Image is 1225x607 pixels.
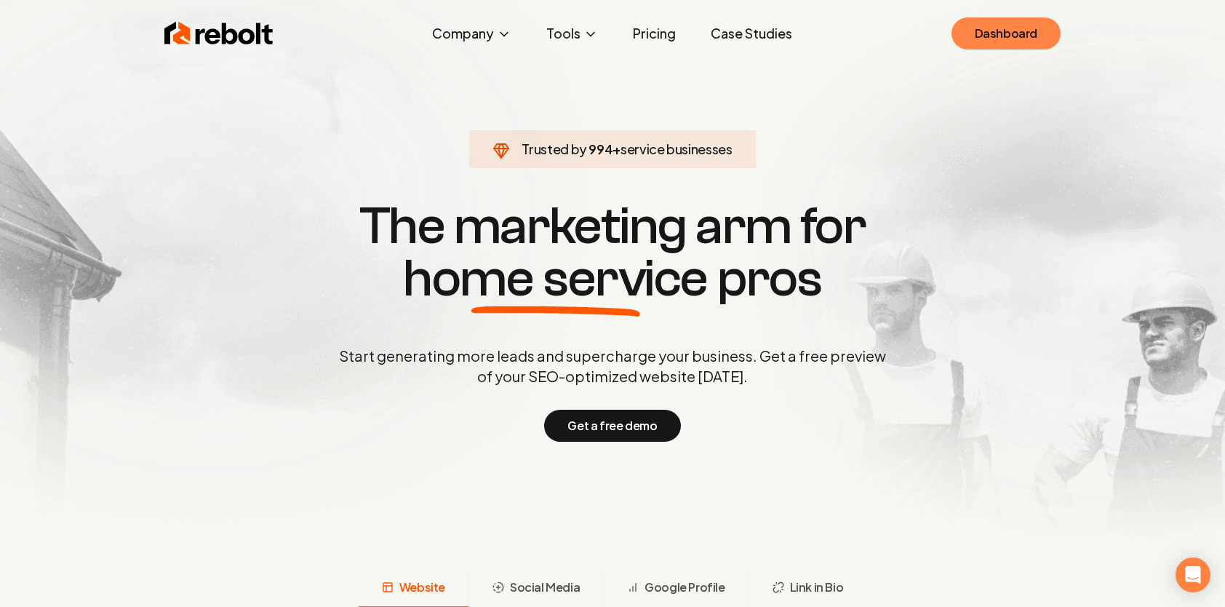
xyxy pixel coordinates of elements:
[621,140,733,157] span: service businesses
[1176,558,1210,592] div: Open Intercom Messenger
[336,346,889,386] p: Start generating more leads and supercharge your business. Get a free preview of your SEO-optimiz...
[645,579,725,596] span: Google Profile
[403,253,708,305] span: home service
[588,139,612,159] span: 994
[263,200,962,305] h1: The marketing arm for pros
[621,19,687,48] a: Pricing
[699,19,804,48] a: Case Studies
[164,19,274,48] img: Rebolt Logo
[399,579,445,596] span: Website
[420,19,523,48] button: Company
[612,140,621,157] span: +
[544,410,680,442] button: Get a free demo
[522,140,586,157] span: Trusted by
[535,19,610,48] button: Tools
[951,17,1061,49] a: Dashboard
[510,579,580,596] span: Social Media
[790,579,844,596] span: Link in Bio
